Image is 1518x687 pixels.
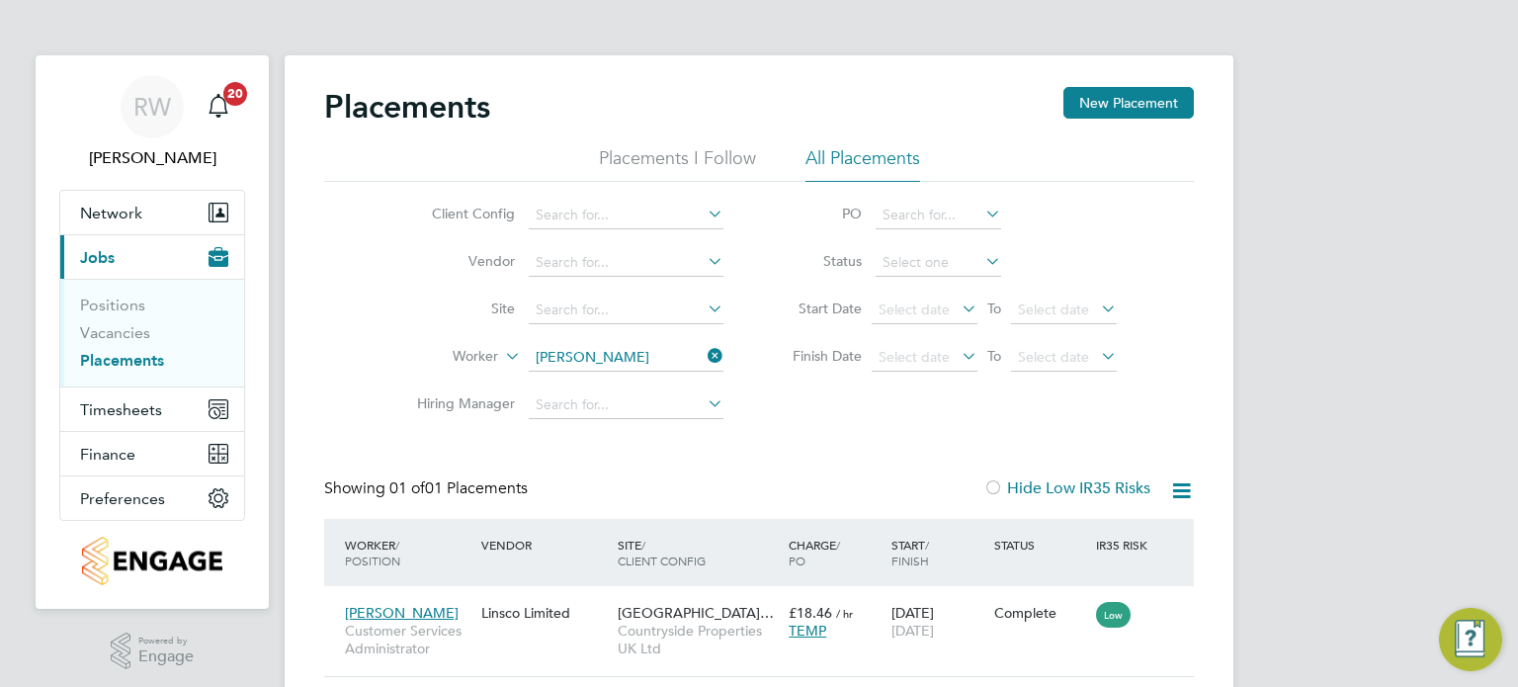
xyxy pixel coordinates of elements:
label: Client Config [401,205,515,222]
a: RW[PERSON_NAME] [59,75,245,170]
a: Go to home page [59,537,245,585]
a: [PERSON_NAME]Customer Services AdministratorLinsco Limited[GEOGRAPHIC_DATA]…Countryside Propertie... [340,593,1194,610]
span: Powered by [138,633,194,649]
span: £18.46 [789,604,832,622]
label: Finish Date [773,347,862,365]
div: Jobs [60,279,244,386]
button: Timesheets [60,387,244,431]
input: Search for... [529,249,723,277]
label: Hide Low IR35 Risks [983,478,1150,498]
span: 01 Placements [389,478,528,498]
span: To [981,296,1007,321]
span: [DATE] [891,622,934,640]
input: Select one [876,249,1001,277]
h2: Placements [324,87,490,127]
li: Placements I Follow [599,146,756,182]
button: Preferences [60,476,244,520]
label: Site [401,300,515,317]
input: Search for... [529,297,723,324]
span: Countryside Properties UK Ltd [618,622,779,657]
div: Status [989,527,1092,562]
button: Finance [60,432,244,475]
span: RW [133,94,171,120]
div: Worker [340,527,476,578]
span: Richard Walsh [59,146,245,170]
span: [PERSON_NAME] [345,604,459,622]
button: New Placement [1063,87,1194,119]
span: Engage [138,648,194,665]
input: Search for... [529,391,723,419]
div: Complete [994,604,1087,622]
button: Engage Resource Center [1439,608,1502,671]
a: Placements [80,351,164,370]
span: Low [1096,602,1131,628]
span: Select date [879,348,950,366]
span: 01 of [389,478,425,498]
span: 20 [223,82,247,106]
div: Start [886,527,989,578]
span: Customer Services Administrator [345,622,471,657]
a: 20 [199,75,238,138]
input: Search for... [876,202,1001,229]
span: Network [80,204,142,222]
input: Search for... [529,202,723,229]
a: Vacancies [80,323,150,342]
div: Site [613,527,784,578]
a: Positions [80,296,145,314]
input: Search for... [529,344,723,372]
span: TEMP [789,622,826,640]
span: / Finish [891,537,929,568]
button: Network [60,191,244,234]
div: Charge [784,527,886,578]
div: Showing [324,478,532,499]
span: Preferences [80,489,165,508]
label: Vendor [401,252,515,270]
span: [GEOGRAPHIC_DATA]… [618,604,774,622]
label: Status [773,252,862,270]
label: Worker [384,347,498,367]
span: Timesheets [80,400,162,419]
span: / PO [789,537,840,568]
span: Select date [1018,301,1089,318]
span: Finance [80,445,135,464]
span: Select date [1018,348,1089,366]
label: PO [773,205,862,222]
span: / hr [836,606,853,621]
span: To [981,343,1007,369]
span: Jobs [80,248,115,267]
div: Vendor [476,527,613,562]
span: / Position [345,537,400,568]
img: countryside-properties-logo-retina.png [82,537,221,585]
div: Linsco Limited [476,594,613,632]
li: All Placements [805,146,920,182]
nav: Main navigation [36,55,269,609]
span: / Client Config [618,537,706,568]
div: IR35 Risk [1091,527,1159,562]
label: Start Date [773,300,862,317]
a: Powered byEngage [111,633,195,670]
label: Hiring Manager [401,394,515,412]
button: Jobs [60,235,244,279]
span: Select date [879,301,950,318]
div: [DATE] [886,594,989,649]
